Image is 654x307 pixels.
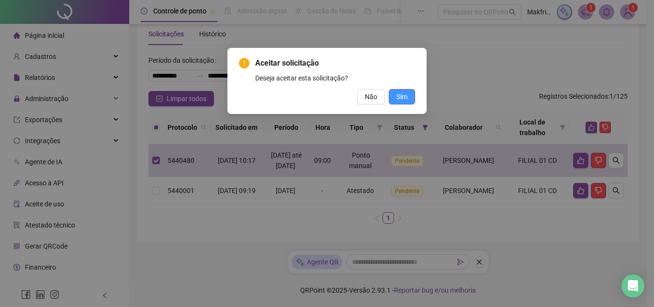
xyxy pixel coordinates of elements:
div: Open Intercom Messenger [621,274,644,297]
span: Aceitar solicitação [255,57,415,69]
span: Sim [396,91,407,102]
span: exclamation-circle [239,58,249,68]
span: Não [365,91,377,102]
div: Deseja aceitar esta solicitação? [255,73,415,83]
button: Não [357,89,385,104]
button: Sim [389,89,415,104]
